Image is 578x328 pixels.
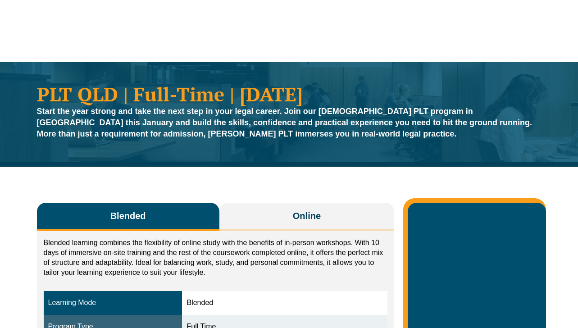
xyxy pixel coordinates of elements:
strong: Start the year strong and take the next step in your legal career. Join our [DEMOGRAPHIC_DATA] PL... [37,107,532,138]
h1: PLT QLD | Full-Time | [DATE] [37,84,542,104]
div: Blended [187,298,383,308]
div: Learning Mode [48,298,178,308]
p: Blended learning combines the flexibility of online study with the benefits of in-person workshop... [44,238,388,278]
span: Online [293,210,321,222]
span: Blended [110,210,146,222]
